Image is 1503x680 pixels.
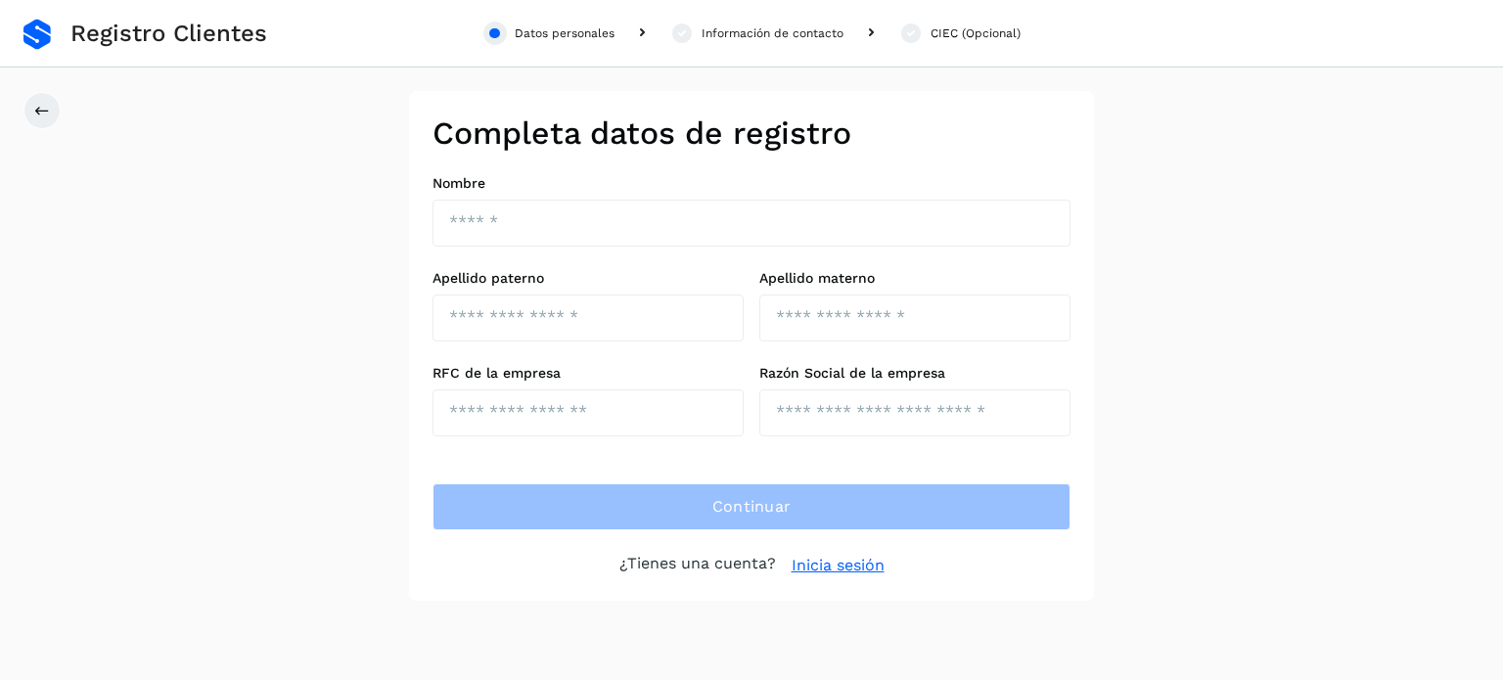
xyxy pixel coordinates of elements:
[702,24,843,42] div: Información de contacto
[792,554,885,577] a: Inicia sesión
[433,270,744,287] label: Apellido paterno
[759,270,1070,287] label: Apellido materno
[759,365,1070,382] label: Razón Social de la empresa
[619,554,776,577] p: ¿Tienes una cuenta?
[433,175,1070,192] label: Nombre
[433,483,1070,530] button: Continuar
[433,114,1070,152] h2: Completa datos de registro
[931,24,1021,42] div: CIEC (Opcional)
[515,24,615,42] div: Datos personales
[70,20,267,48] span: Registro Clientes
[712,496,792,518] span: Continuar
[433,365,744,382] label: RFC de la empresa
